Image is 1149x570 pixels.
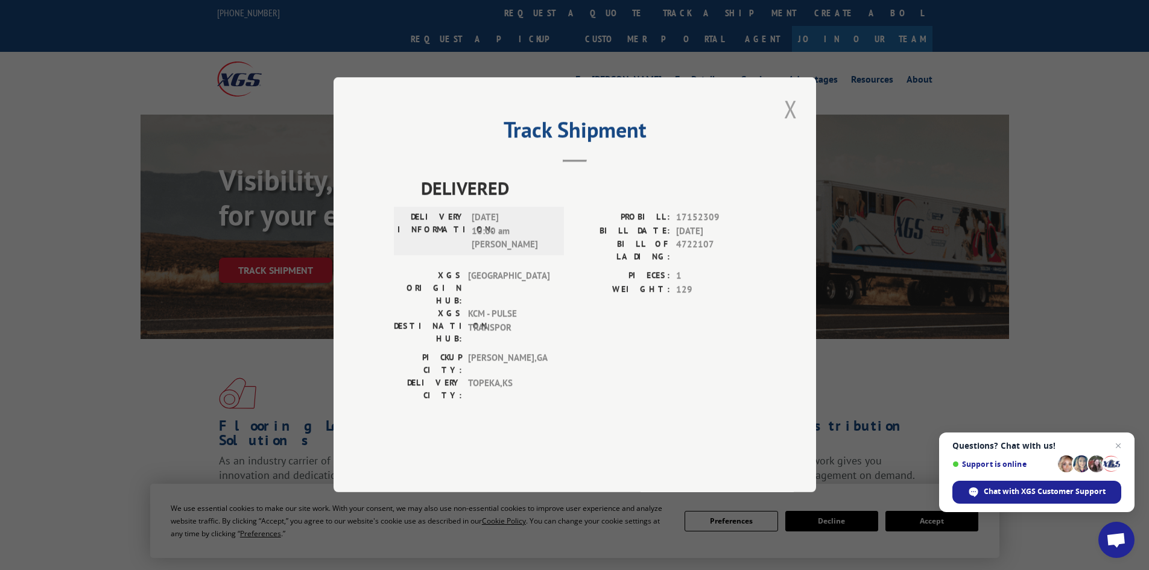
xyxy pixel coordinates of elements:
[421,175,756,202] span: DELIVERED
[394,352,462,377] label: PICKUP CITY:
[676,283,756,297] span: 129
[952,441,1121,451] span: Questions? Chat with us!
[397,211,466,252] label: DELIVERY INFORMATION:
[575,270,670,283] label: PIECES:
[984,486,1106,497] span: Chat with XGS Customer Support
[676,211,756,225] span: 17152309
[394,121,756,144] h2: Track Shipment
[468,352,549,377] span: [PERSON_NAME] , GA
[472,211,553,252] span: [DATE] 10:00 am [PERSON_NAME]
[676,224,756,238] span: [DATE]
[780,92,801,125] button: Close modal
[468,270,549,308] span: [GEOGRAPHIC_DATA]
[394,270,462,308] label: XGS ORIGIN HUB:
[468,377,549,402] span: TOPEKA , KS
[952,460,1054,469] span: Support is online
[394,308,462,346] label: XGS DESTINATION HUB:
[1098,522,1135,558] a: Open chat
[676,270,756,283] span: 1
[952,481,1121,504] span: Chat with XGS Customer Support
[575,283,670,297] label: WEIGHT:
[394,377,462,402] label: DELIVERY CITY:
[468,308,549,346] span: KCM - PULSE TRANSPOR
[575,238,670,264] label: BILL OF LADING:
[676,238,756,264] span: 4722107
[575,224,670,238] label: BILL DATE:
[575,211,670,225] label: PROBILL:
